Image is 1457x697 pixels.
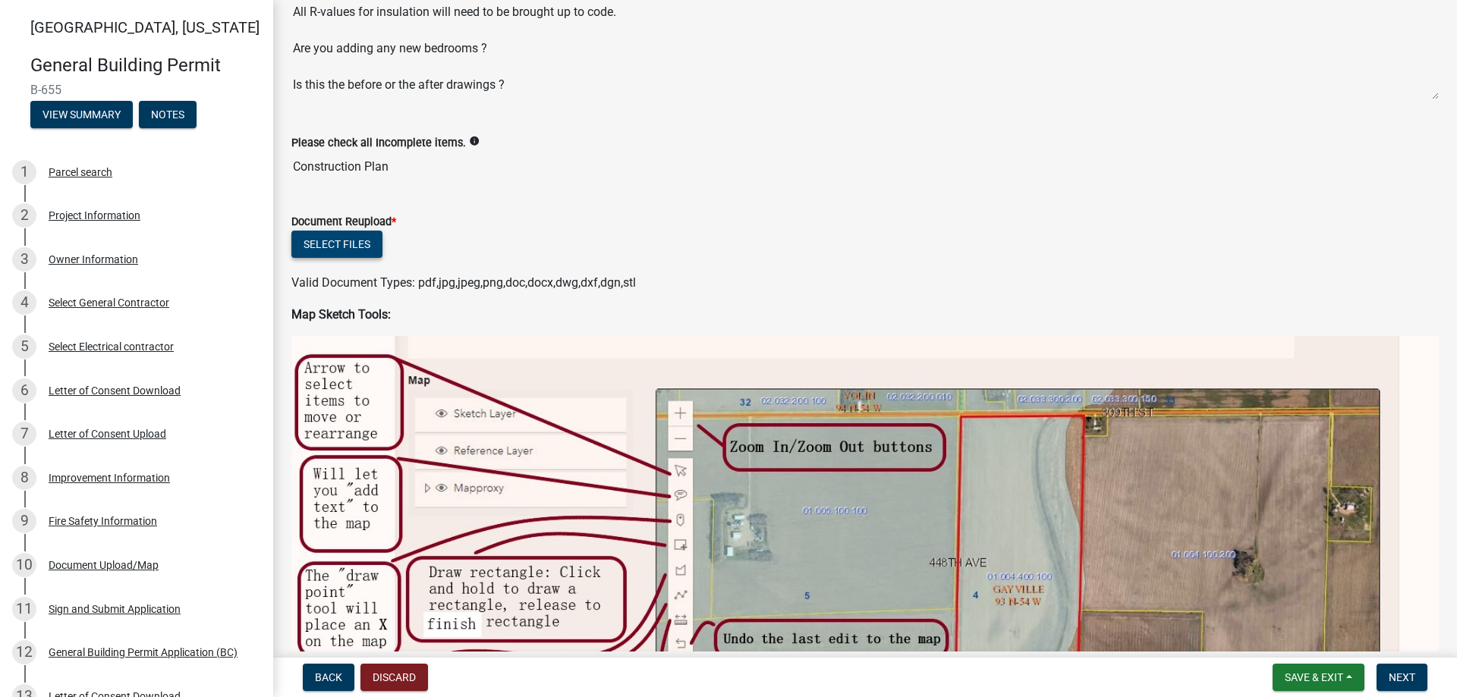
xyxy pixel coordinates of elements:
label: Document Reupload [291,217,396,228]
div: Sign and Submit Application [49,604,181,614]
button: Next [1377,664,1427,691]
label: Please check all Incomplete items. [291,138,466,149]
wm-modal-confirm: Summary [30,109,133,121]
div: 2 [12,203,36,228]
span: Valid Document Types: pdf,jpg,jpeg,png,doc,docx,dwg,dxf,dgn,stl [291,275,636,290]
i: info [469,136,480,146]
div: Letter of Consent Download [49,385,181,396]
button: Select files [291,231,382,258]
div: 6 [12,378,36,403]
button: View Summary [30,101,133,128]
div: 8 [12,466,36,490]
wm-modal-confirm: Notes [139,109,197,121]
div: Parcel search [49,167,112,177]
span: B-655 [30,83,243,97]
div: 12 [12,640,36,664]
div: Owner Information [49,254,138,265]
div: 1 [12,160,36,184]
div: 7 [12,422,36,446]
div: 10 [12,553,36,577]
div: Fire Safety Information [49,516,157,526]
div: 4 [12,290,36,315]
div: Select General Contractor [49,297,169,308]
strong: Map Sketch Tools: [291,307,391,322]
span: [GEOGRAPHIC_DATA], [US_STATE] [30,18,260,36]
button: Discard [360,664,428,691]
span: Back [315,671,342,683]
div: Document Upload/Map [49,560,159,570]
h4: General Building Permit [30,55,261,77]
button: Save & Exit [1273,664,1364,691]
div: Select Electrical contractor [49,341,174,352]
div: 11 [12,597,36,621]
div: 3 [12,247,36,272]
div: Improvement Information [49,473,170,483]
div: 9 [12,509,36,533]
div: Project Information [49,210,140,221]
span: Next [1389,671,1415,683]
span: Save & Exit [1285,671,1343,683]
button: Back [303,664,354,691]
div: 5 [12,334,36,359]
div: General Building Permit Application (BC) [49,647,238,658]
div: Letter of Consent Upload [49,429,166,439]
button: Notes [139,101,197,128]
